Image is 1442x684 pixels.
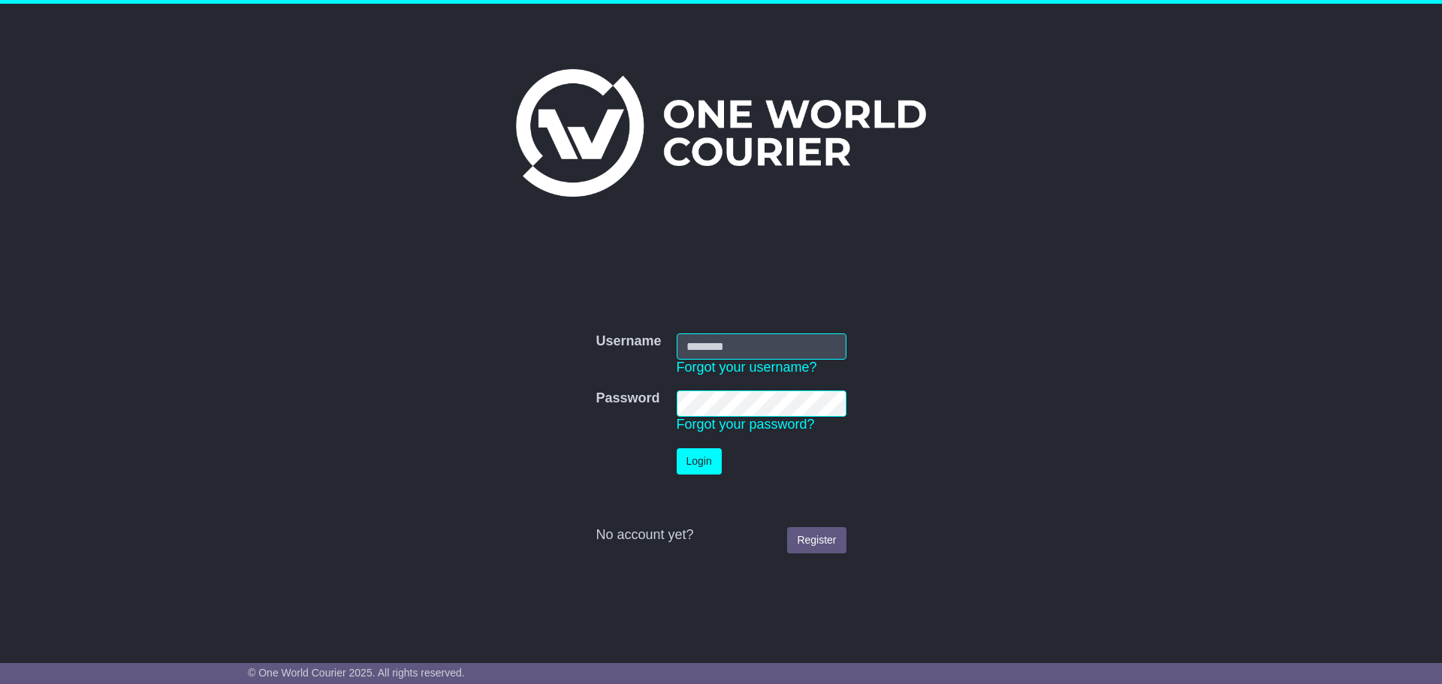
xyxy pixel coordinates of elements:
span: © One World Courier 2025. All rights reserved. [248,667,465,679]
button: Login [677,448,722,475]
label: Username [596,333,661,350]
label: Password [596,390,659,407]
img: One World [516,69,926,197]
a: Forgot your username? [677,360,817,375]
div: No account yet? [596,527,846,544]
a: Register [787,527,846,553]
a: Forgot your password? [677,417,815,432]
